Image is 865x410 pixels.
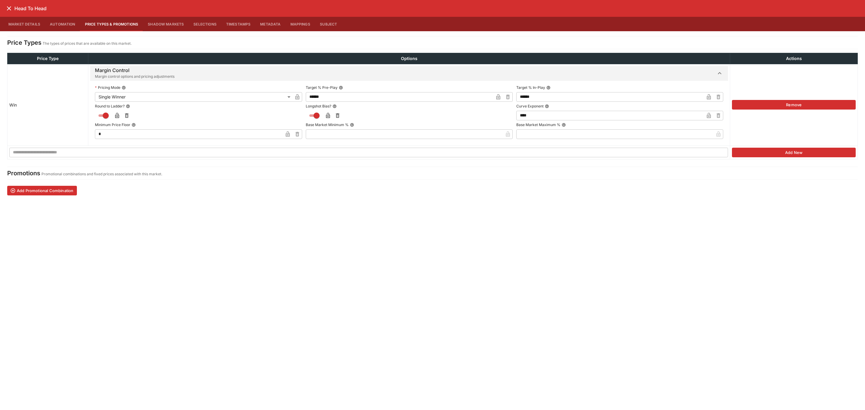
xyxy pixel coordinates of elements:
[95,67,175,74] h6: Margin Control
[306,104,331,109] p: Longshot Bias?
[126,104,130,108] button: Round to Ladder?
[255,17,285,31] button: Metadata
[95,92,292,102] div: Single Winner
[306,85,338,90] p: Target % Pre-Play
[732,148,856,157] button: Add New
[95,85,120,90] p: Pricing Mode
[286,17,315,31] button: Mappings
[4,3,14,14] button: close
[8,53,88,64] th: Price Type
[43,41,132,47] p: The types of prices that are available on this market.
[306,122,349,127] p: Base Market Minimum %
[95,104,125,109] p: Round to Ladder?
[88,53,730,64] th: Options
[122,86,126,90] button: Pricing Mode
[516,85,545,90] p: Target % In-Play
[14,5,47,12] h6: Head To Head
[315,17,342,31] button: Subject
[4,17,45,31] button: Market Details
[546,86,551,90] button: Target % In-Play
[732,100,856,110] button: Remove
[221,17,256,31] button: Timestamps
[132,123,136,127] button: Minimum Price Floor
[545,104,549,108] button: Curve Exponent
[562,123,566,127] button: Base Market Maximum %
[516,104,544,109] p: Curve Exponent
[350,123,354,127] button: Base Market Minimum %
[7,39,41,47] h4: Price Types
[95,74,175,80] span: Margin control options and pricing adjustments
[80,17,143,31] button: Price Types & Promotions
[90,66,728,81] button: Margin Control Margin control options and pricing adjustments
[516,122,560,127] p: Base Market Maximum %
[7,169,40,177] h4: Promotions
[730,53,858,64] th: Actions
[8,64,88,146] td: Win
[339,86,343,90] button: Target % Pre-Play
[189,17,221,31] button: Selections
[95,122,130,127] p: Minimum Price Floor
[332,104,337,108] button: Longshot Bias?
[143,17,189,31] button: Shadow Markets
[7,186,77,195] button: Add Promotional Combination
[45,17,80,31] button: Automation
[41,171,162,177] p: Promotional combinations and fixed prices associated with this market.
